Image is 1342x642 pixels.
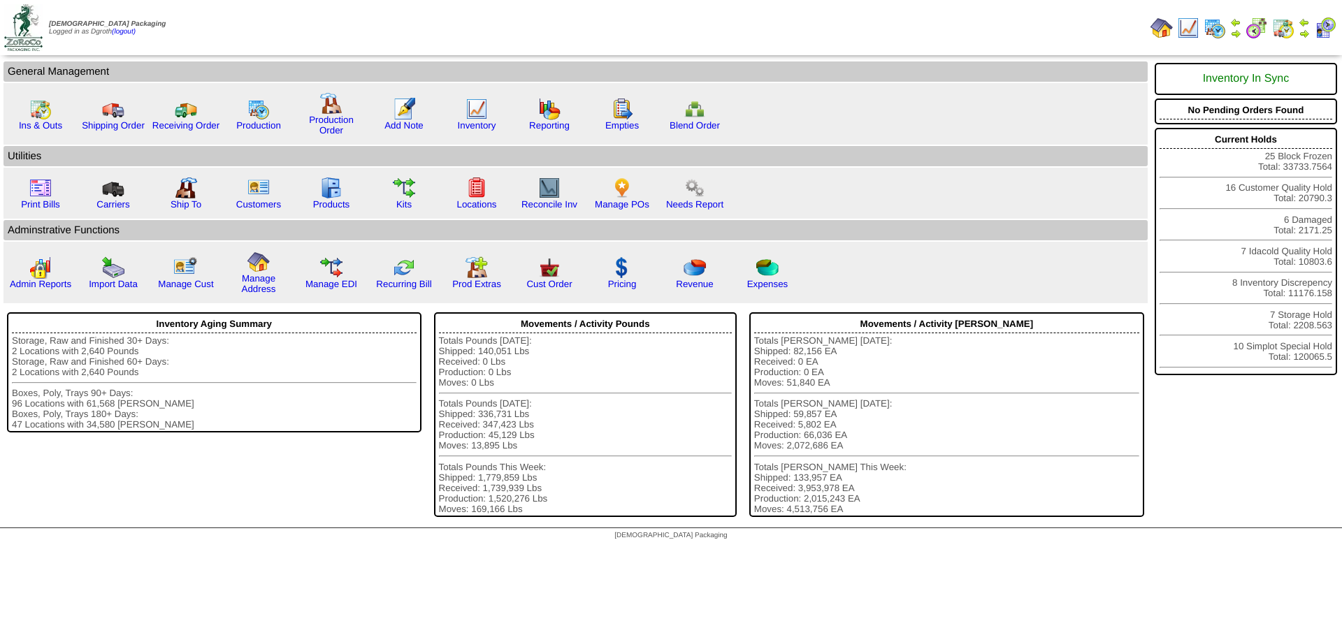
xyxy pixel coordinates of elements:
[666,199,723,210] a: Needs Report
[456,199,496,210] a: Locations
[1246,17,1268,39] img: calendarblend.gif
[158,279,213,289] a: Manage Cust
[320,256,342,279] img: edi.gif
[29,177,52,199] img: invoice2.gif
[242,273,276,294] a: Manage Address
[236,120,281,131] a: Production
[175,98,197,120] img: truck2.gif
[320,177,342,199] img: cabinet.gif
[1230,28,1241,39] img: arrowright.gif
[529,120,570,131] a: Reporting
[1160,101,1332,119] div: No Pending Orders Found
[439,335,732,514] div: Totals Pounds [DATE]: Shipped: 140,051 Lbs Received: 0 Lbs Production: 0 Lbs Moves: 0 Lbs Totals ...
[756,256,779,279] img: pie_chart2.png
[247,177,270,199] img: customers.gif
[526,279,572,289] a: Cust Order
[3,220,1148,240] td: Adminstrative Functions
[754,335,1139,514] div: Totals [PERSON_NAME] [DATE]: Shipped: 82,156 EA Received: 0 EA Production: 0 EA Moves: 51,840 EA ...
[611,256,633,279] img: dollar.gif
[29,256,52,279] img: graph2.png
[1177,17,1199,39] img: line_graph.gif
[1155,128,1337,375] div: 25 Block Frozen Total: 33733.7564 16 Customer Quality Hold Total: 20790.3 6 Damaged Total: 2171.2...
[393,256,415,279] img: reconcile.gif
[1314,17,1336,39] img: calendarcustomer.gif
[82,120,145,131] a: Shipping Order
[595,199,649,210] a: Manage POs
[747,279,788,289] a: Expenses
[605,120,639,131] a: Empties
[1160,66,1332,92] div: Inventory In Sync
[1230,17,1241,28] img: arrowleft.gif
[439,315,732,333] div: Movements / Activity Pounds
[102,177,124,199] img: truck3.gif
[173,256,199,279] img: managecust.png
[247,98,270,120] img: calendarprod.gif
[3,61,1148,82] td: General Management
[754,315,1139,333] div: Movements / Activity [PERSON_NAME]
[466,98,488,120] img: line_graph.gif
[611,98,633,120] img: workorder.gif
[1204,17,1226,39] img: calendarprod.gif
[12,335,417,430] div: Storage, Raw and Finished 30+ Days: 2 Locations with 2,640 Pounds Storage, Raw and Finished 60+ D...
[236,199,281,210] a: Customers
[171,199,201,210] a: Ship To
[684,98,706,120] img: network.png
[247,251,270,273] img: home.gif
[614,532,727,539] span: [DEMOGRAPHIC_DATA] Packaging
[538,256,561,279] img: cust_order.png
[1299,17,1310,28] img: arrowleft.gif
[102,256,124,279] img: import.gif
[4,4,43,51] img: zoroco-logo-small.webp
[458,120,496,131] a: Inventory
[1272,17,1294,39] img: calendarinout.gif
[611,177,633,199] img: po.png
[1160,131,1332,149] div: Current Holds
[376,279,431,289] a: Recurring Bill
[49,20,166,36] span: Logged in as Dgroth
[676,279,713,289] a: Revenue
[320,92,342,115] img: factory.gif
[393,98,415,120] img: orders.gif
[452,279,501,289] a: Prod Extras
[102,98,124,120] img: truck.gif
[1299,28,1310,39] img: arrowright.gif
[89,279,138,289] a: Import Data
[396,199,412,210] a: Kits
[521,199,577,210] a: Reconcile Inv
[29,98,52,120] img: calendarinout.gif
[313,199,350,210] a: Products
[3,146,1148,166] td: Utilities
[608,279,637,289] a: Pricing
[670,120,720,131] a: Blend Order
[305,279,357,289] a: Manage EDI
[152,120,219,131] a: Receiving Order
[393,177,415,199] img: workflow.gif
[175,177,197,199] img: factory2.gif
[309,115,354,136] a: Production Order
[12,315,417,333] div: Inventory Aging Summary
[384,120,424,131] a: Add Note
[112,28,136,36] a: (logout)
[538,177,561,199] img: line_graph2.gif
[19,120,62,131] a: Ins & Outs
[684,256,706,279] img: pie_chart.png
[684,177,706,199] img: workflow.png
[49,20,166,28] span: [DEMOGRAPHIC_DATA] Packaging
[538,98,561,120] img: graph.gif
[21,199,60,210] a: Print Bills
[1150,17,1173,39] img: home.gif
[466,256,488,279] img: prodextras.gif
[10,279,71,289] a: Admin Reports
[466,177,488,199] img: locations.gif
[96,199,129,210] a: Carriers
